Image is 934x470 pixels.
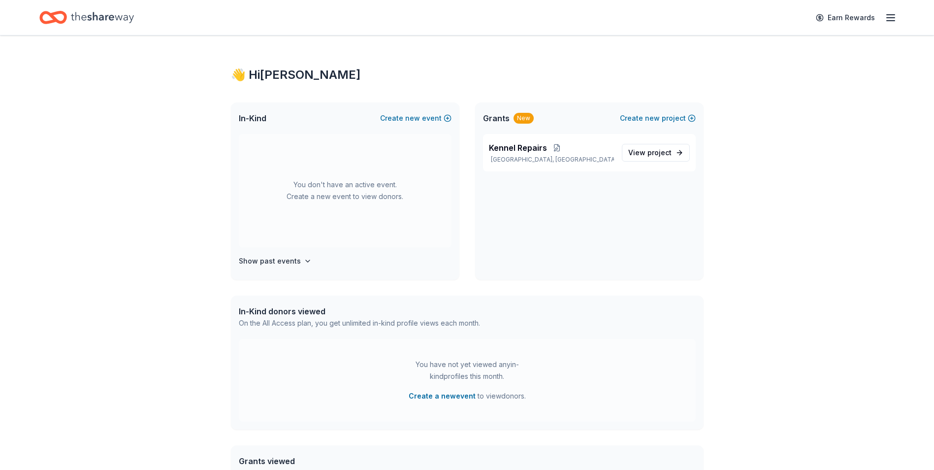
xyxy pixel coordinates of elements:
span: new [645,112,660,124]
div: Grants viewed [239,455,475,467]
button: Show past events [239,255,312,267]
button: Create a newevent [409,390,476,402]
span: new [405,112,420,124]
span: View [628,147,672,159]
span: to view donors . [409,390,526,402]
div: 👋 Hi [PERSON_NAME] [231,67,704,83]
button: Createnewevent [380,112,451,124]
span: Kennel Repairs [489,142,547,154]
div: In-Kind donors viewed [239,305,480,317]
span: Grants [483,112,510,124]
a: Earn Rewards [810,9,881,27]
p: [GEOGRAPHIC_DATA], [GEOGRAPHIC_DATA] [489,156,614,164]
div: New [514,113,534,124]
div: You have not yet viewed any in-kind profiles this month. [406,359,529,382]
span: In-Kind [239,112,266,124]
div: You don't have an active event. Create a new event to view donors. [239,134,451,247]
a: View project [622,144,690,162]
a: Home [39,6,134,29]
span: project [647,148,672,157]
div: On the All Access plan, you get unlimited in-kind profile views each month. [239,317,480,329]
h4: Show past events [239,255,301,267]
button: Createnewproject [620,112,696,124]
